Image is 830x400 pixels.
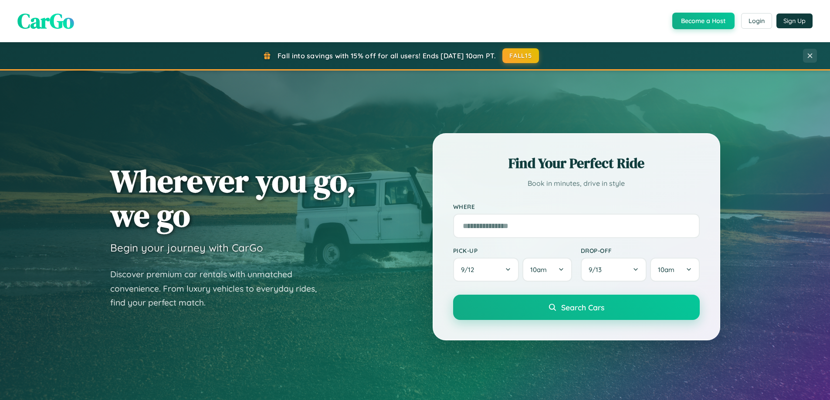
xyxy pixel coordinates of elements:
[453,203,700,210] label: Where
[453,177,700,190] p: Book in minutes, drive in style
[110,241,263,254] h3: Begin your journey with CarGo
[530,266,547,274] span: 10am
[453,154,700,173] h2: Find Your Perfect Ride
[672,13,735,29] button: Become a Host
[17,7,74,35] span: CarGo
[561,303,604,312] span: Search Cars
[502,48,539,63] button: FALL15
[776,13,813,28] button: Sign Up
[453,247,572,254] label: Pick-up
[650,258,699,282] button: 10am
[110,267,328,310] p: Discover premium car rentals with unmatched convenience. From luxury vehicles to everyday rides, ...
[461,266,478,274] span: 9 / 12
[110,164,356,232] h1: Wherever you go, we go
[741,13,772,29] button: Login
[658,266,674,274] span: 10am
[453,258,519,282] button: 9/12
[522,258,572,282] button: 10am
[453,295,700,320] button: Search Cars
[581,258,647,282] button: 9/13
[581,247,700,254] label: Drop-off
[278,51,496,60] span: Fall into savings with 15% off for all users! Ends [DATE] 10am PT.
[589,266,606,274] span: 9 / 13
